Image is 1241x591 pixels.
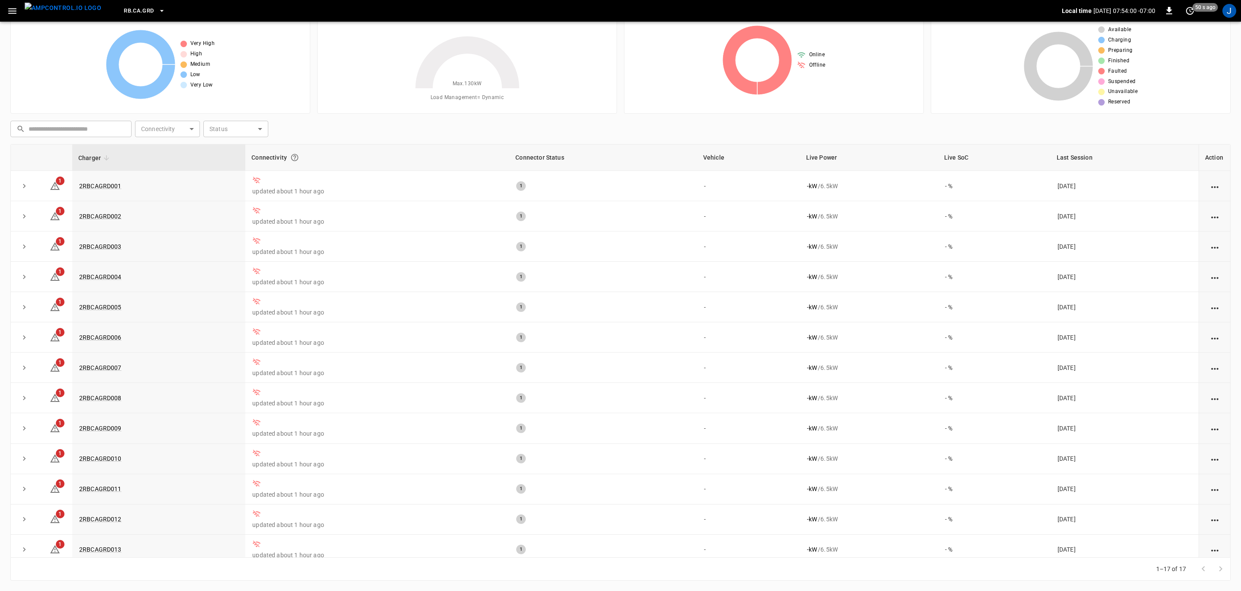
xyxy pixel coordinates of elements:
p: - kW [807,394,817,402]
td: - % [938,383,1051,413]
p: - kW [807,182,817,190]
p: updated about 1 hour ago [252,520,502,529]
div: action cell options [1209,424,1220,433]
div: / 6.5 kW [807,454,931,463]
p: updated about 1 hour ago [252,551,502,559]
div: action cell options [1209,394,1220,402]
div: 1 [516,514,526,524]
td: - [697,171,800,201]
div: 1 [516,424,526,433]
span: Very Low [190,81,213,90]
p: - kW [807,485,817,493]
p: updated about 1 hour ago [252,490,502,499]
div: 1 [516,333,526,342]
div: 1 [516,393,526,403]
td: [DATE] [1051,231,1199,262]
button: set refresh interval [1183,4,1197,18]
p: updated about 1 hour ago [252,460,502,469]
p: updated about 1 hour ago [252,187,502,196]
div: / 6.5 kW [807,182,931,190]
span: Reserved [1108,98,1130,106]
a: 1 [50,243,60,250]
span: Preparing [1108,46,1133,55]
td: [DATE] [1051,201,1199,231]
a: 2RBCAGRD008 [79,395,122,401]
p: - kW [807,454,817,463]
span: 1 [56,510,64,518]
p: updated about 1 hour ago [252,247,502,256]
span: High [190,50,203,58]
span: Finished [1108,57,1129,65]
span: 1 [56,267,64,276]
td: - % [938,504,1051,535]
td: [DATE] [1051,171,1199,201]
div: action cell options [1209,515,1220,524]
div: / 6.5 kW [807,515,931,524]
a: 2RBCAGRD007 [79,364,122,371]
span: Charging [1108,36,1131,45]
button: expand row [18,392,31,405]
div: 1 [516,212,526,221]
p: updated about 1 hour ago [252,338,502,347]
button: expand row [18,180,31,193]
th: Live SoC [938,145,1051,171]
span: 50 s ago [1193,3,1218,12]
a: 1 [50,424,60,431]
td: - % [938,262,1051,292]
button: expand row [18,331,31,344]
td: - % [938,201,1051,231]
span: 1 [56,419,64,427]
span: 1 [56,177,64,185]
button: expand row [18,422,31,435]
div: action cell options [1209,242,1220,251]
img: ampcontrol.io logo [25,3,101,13]
div: 1 [516,484,526,494]
a: 1 [50,303,60,310]
p: updated about 1 hour ago [252,429,502,438]
p: - kW [807,333,817,342]
div: / 6.5 kW [807,424,931,433]
span: Medium [190,60,210,69]
p: updated about 1 hour ago [252,399,502,408]
a: 1 [50,334,60,340]
a: 2RBCAGRD002 [79,213,122,220]
p: - kW [807,363,817,372]
button: expand row [18,361,31,374]
div: action cell options [1209,363,1220,372]
div: profile-icon [1222,4,1236,18]
div: 1 [516,454,526,463]
td: [DATE] [1051,444,1199,474]
td: - [697,444,800,474]
a: 2RBCAGRD003 [79,243,122,250]
p: updated about 1 hour ago [252,278,502,286]
button: Connection between the charger and our software. [287,150,302,165]
div: action cell options [1209,545,1220,554]
p: - kW [807,273,817,281]
td: - [697,353,800,383]
span: Offline [809,61,826,70]
button: expand row [18,452,31,465]
a: 2RBCAGRD005 [79,304,122,311]
span: Low [190,71,200,79]
td: - [697,474,800,504]
div: / 6.5 kW [807,303,931,312]
th: Vehicle [697,145,800,171]
p: - kW [807,424,817,433]
a: 2RBCAGRD006 [79,334,122,341]
button: expand row [18,513,31,526]
span: Faulted [1108,67,1127,76]
span: Load Management = Dynamic [431,93,504,102]
td: [DATE] [1051,474,1199,504]
button: expand row [18,543,31,556]
a: 1 [50,182,60,189]
span: Unavailable [1108,87,1138,96]
div: 1 [516,302,526,312]
div: Connectivity [251,150,503,165]
th: Connector Status [509,145,697,171]
span: 1 [56,479,64,488]
a: 2RBCAGRD004 [79,273,122,280]
div: 1 [516,272,526,282]
div: / 6.5 kW [807,212,931,221]
td: - [697,322,800,353]
span: 1 [56,389,64,397]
